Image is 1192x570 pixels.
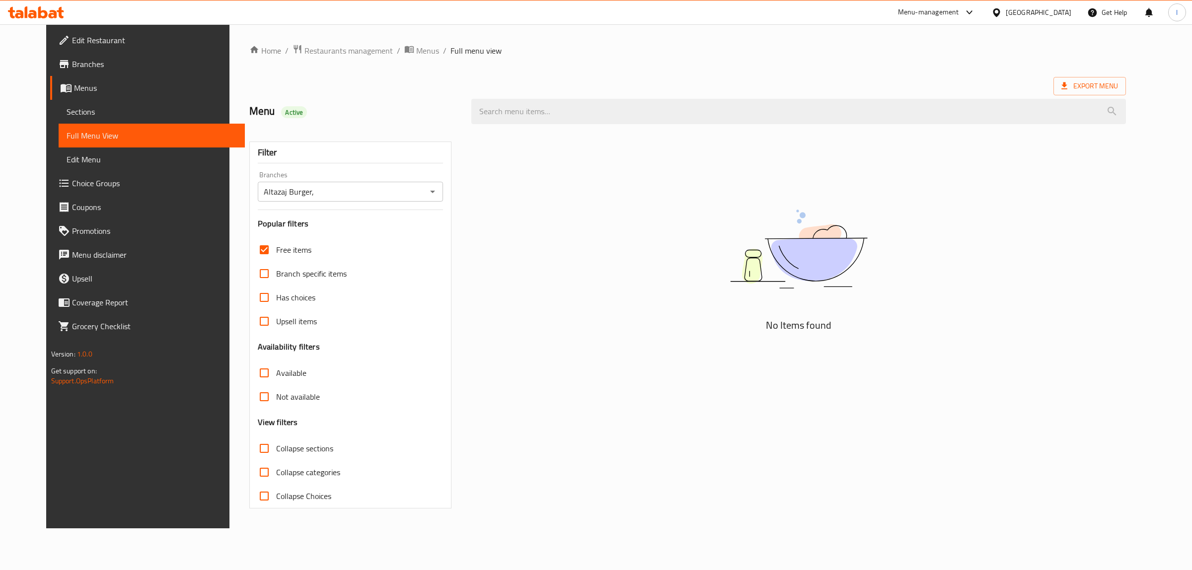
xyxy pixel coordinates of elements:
[674,183,923,315] img: dish.svg
[67,153,237,165] span: Edit Menu
[285,45,289,57] li: /
[72,177,237,189] span: Choice Groups
[258,142,443,163] div: Filter
[276,291,315,303] span: Has choices
[51,374,114,387] a: Support.OpsPlatform
[59,100,245,124] a: Sections
[450,45,502,57] span: Full menu view
[276,391,320,403] span: Not available
[72,296,237,308] span: Coverage Report
[51,348,75,360] span: Version:
[249,44,1126,57] nav: breadcrumb
[276,490,331,502] span: Collapse Choices
[72,201,237,213] span: Coupons
[276,466,340,478] span: Collapse categories
[276,442,333,454] span: Collapse sections
[59,147,245,171] a: Edit Menu
[72,225,237,237] span: Promotions
[50,243,245,267] a: Menu disclaimer
[281,108,307,117] span: Active
[72,249,237,261] span: Menu disclaimer
[249,104,459,119] h2: Menu
[281,106,307,118] div: Active
[51,364,97,377] span: Get support on:
[72,320,237,332] span: Grocery Checklist
[67,106,237,118] span: Sections
[276,315,317,327] span: Upsell items
[304,45,393,57] span: Restaurants management
[72,273,237,285] span: Upsell
[50,195,245,219] a: Coupons
[276,268,347,280] span: Branch specific items
[416,45,439,57] span: Menus
[74,82,237,94] span: Menus
[249,45,281,57] a: Home
[404,44,439,57] a: Menus
[276,244,311,256] span: Free items
[471,99,1126,124] input: search
[674,317,923,333] h5: No Items found
[258,341,320,353] h3: Availability filters
[397,45,400,57] li: /
[50,171,245,195] a: Choice Groups
[50,267,245,290] a: Upsell
[50,314,245,338] a: Grocery Checklist
[59,124,245,147] a: Full Menu View
[1061,80,1118,92] span: Export Menu
[50,219,245,243] a: Promotions
[67,130,237,142] span: Full Menu View
[1053,77,1126,95] span: Export Menu
[293,44,393,57] a: Restaurants management
[72,58,237,70] span: Branches
[50,28,245,52] a: Edit Restaurant
[443,45,447,57] li: /
[72,34,237,46] span: Edit Restaurant
[50,76,245,100] a: Menus
[1006,7,1071,18] div: [GEOGRAPHIC_DATA]
[77,348,92,360] span: 1.0.0
[258,417,298,428] h3: View filters
[50,52,245,76] a: Branches
[258,218,443,229] h3: Popular filters
[50,290,245,314] a: Coverage Report
[276,367,306,379] span: Available
[1176,7,1178,18] span: l
[426,185,440,199] button: Open
[898,6,959,18] div: Menu-management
